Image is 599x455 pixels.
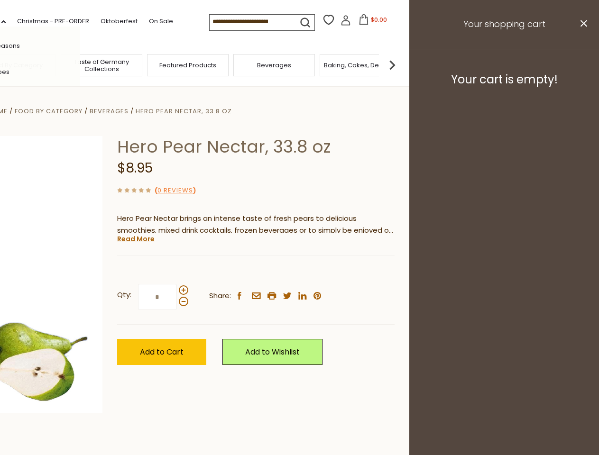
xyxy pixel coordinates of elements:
[117,289,131,301] strong: Qty:
[383,55,402,74] img: next arrow
[149,16,173,27] a: On Sale
[117,234,155,244] a: Read More
[117,136,395,157] h1: Hero Pear Nectar, 33.8 oz
[17,16,89,27] a: Christmas - PRE-ORDER
[157,186,193,196] a: 0 Reviews
[90,107,129,116] a: Beverages
[371,16,387,24] span: $0.00
[155,186,196,195] span: ( )
[64,58,139,73] a: Taste of Germany Collections
[117,159,153,177] span: $8.95
[324,62,397,69] a: Baking, Cakes, Desserts
[353,14,393,28] button: $0.00
[138,284,177,310] input: Qty:
[101,16,138,27] a: Oktoberfest
[421,73,587,87] h3: Your cart is empty!
[257,62,291,69] a: Beverages
[15,107,83,116] a: Food By Category
[117,339,206,365] button: Add to Cart
[140,346,184,357] span: Add to Cart
[159,62,216,69] a: Featured Products
[209,290,231,302] span: Share:
[222,339,323,365] a: Add to Wishlist
[136,107,232,116] a: Hero Pear Nectar, 33.8 oz
[117,213,395,237] p: Hero Pear Nectar brings an intense taste of fresh pears to delicious smoothies, mixed drink cockt...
